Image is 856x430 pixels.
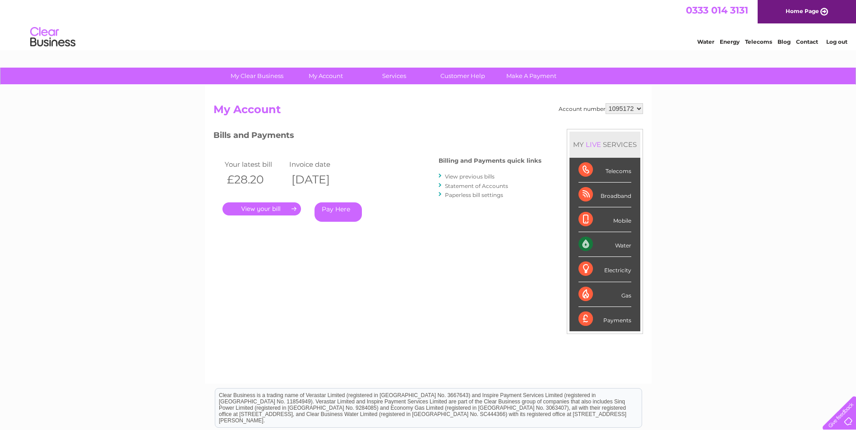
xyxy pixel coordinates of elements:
[357,68,431,84] a: Services
[287,170,352,189] th: [DATE]
[215,5,642,44] div: Clear Business is a trading name of Verastar Limited (registered in [GEOGRAPHIC_DATA] No. 3667643...
[745,38,772,45] a: Telecoms
[315,202,362,222] a: Pay Here
[578,232,631,257] div: Water
[220,68,294,84] a: My Clear Business
[494,68,569,84] a: Make A Payment
[222,170,287,189] th: £28.20
[222,158,287,170] td: Your latest bill
[445,173,495,180] a: View previous bills
[584,140,603,149] div: LIVE
[796,38,818,45] a: Contact
[426,68,500,84] a: Customer Help
[287,158,352,170] td: Invoice date
[30,23,76,51] img: logo.png
[720,38,740,45] a: Energy
[445,192,503,198] a: Paperless bill settings
[288,68,363,84] a: My Account
[578,307,631,331] div: Payments
[213,129,541,145] h3: Bills and Payments
[578,207,631,232] div: Mobile
[439,157,541,164] h4: Billing and Payments quick links
[578,158,631,183] div: Telecoms
[578,257,631,282] div: Electricity
[697,38,714,45] a: Water
[777,38,791,45] a: Blog
[213,103,643,120] h2: My Account
[222,202,301,215] a: .
[559,103,643,114] div: Account number
[686,5,748,16] a: 0333 014 3131
[569,132,640,157] div: MY SERVICES
[826,38,847,45] a: Log out
[445,183,508,189] a: Statement of Accounts
[578,183,631,207] div: Broadband
[578,282,631,307] div: Gas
